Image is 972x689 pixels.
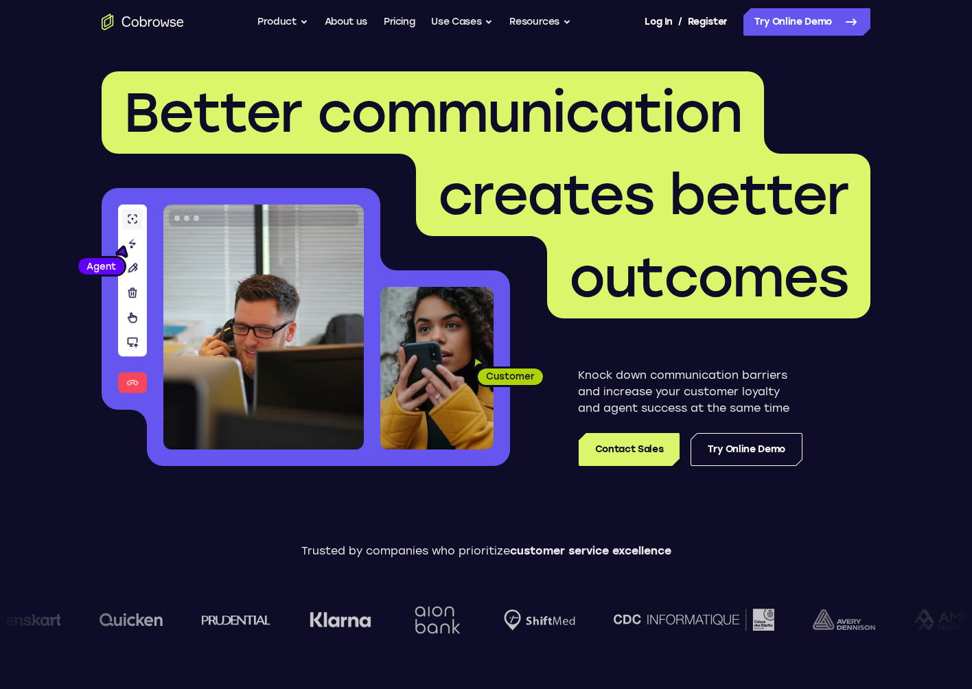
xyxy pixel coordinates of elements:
a: Contact Sales [579,433,680,466]
a: Pricing [384,8,415,36]
img: A customer support agent talking on the phone [163,205,364,449]
p: Knock down communication barriers and increase your customer loyalty and agent success at the sam... [578,367,802,417]
img: CDC Informatique [612,609,773,630]
button: Product [257,8,308,36]
a: About us [325,8,367,36]
a: Log In [645,8,672,36]
a: Go to the home page [102,14,184,30]
img: Aion Bank [408,592,464,648]
span: Better communication [124,80,742,145]
img: Klarna [308,611,370,628]
button: Use Cases [431,8,493,36]
button: Resources [509,8,571,36]
a: Register [688,8,728,36]
a: Try Online Demo [743,8,870,36]
span: / [678,14,682,30]
img: Shiftmed [502,609,574,631]
span: outcomes [569,244,848,310]
img: A customer holding their phone [380,287,494,449]
img: prudential [200,614,270,625]
span: creates better [438,162,848,228]
span: customer service excellence [510,544,671,557]
a: Try Online Demo [691,433,802,466]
